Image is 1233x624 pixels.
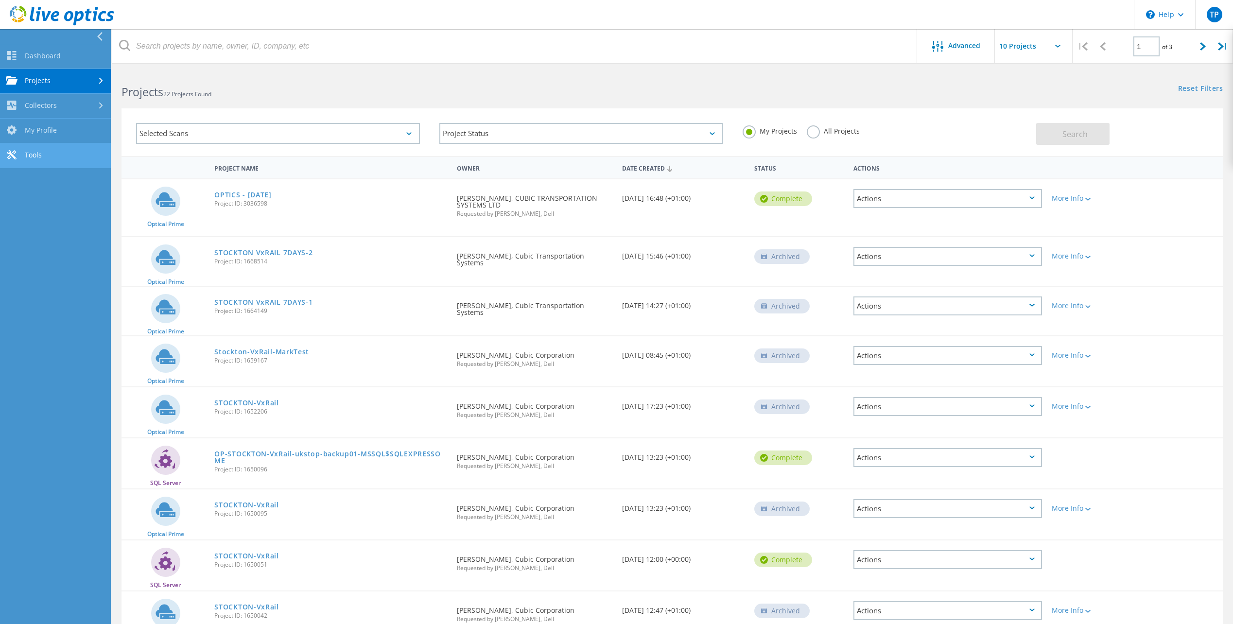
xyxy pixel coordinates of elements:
span: SQL Server [150,582,181,588]
span: SQL Server [150,480,181,486]
button: Search [1036,123,1110,145]
a: Stockton-VxRail-MarkTest [214,348,309,355]
span: Requested by [PERSON_NAME], Dell [457,463,612,469]
span: Optical Prime [147,531,184,537]
span: Project ID: 1652206 [214,409,447,415]
div: Actions [853,346,1042,365]
div: [PERSON_NAME], Cubic Transportation Systems [452,287,617,326]
div: Actions [853,550,1042,569]
div: [DATE] 08:45 (+01:00) [617,336,749,368]
div: More Info [1052,505,1130,512]
span: Search [1062,129,1088,139]
div: Actions [853,189,1042,208]
div: [DATE] 14:27 (+01:00) [617,287,749,319]
span: Optical Prime [147,221,184,227]
div: Owner [452,158,617,176]
div: [PERSON_NAME], Cubic Transportation Systems [452,237,617,276]
div: Actions [853,397,1042,416]
span: Project ID: 1659167 [214,358,447,364]
span: Advanced [948,42,980,49]
div: Actions [849,158,1047,176]
div: Actions [853,601,1042,620]
span: TP [1210,11,1219,18]
div: [DATE] 13:23 (+01:00) [617,438,749,470]
a: OPTICS - [DATE] [214,191,272,198]
div: [PERSON_NAME], Cubic Corporation [452,489,617,530]
div: Actions [853,247,1042,266]
div: Status [749,158,849,176]
div: | [1213,29,1233,64]
svg: \n [1146,10,1155,19]
span: Project ID: 1650042 [214,613,447,619]
div: Project Status [439,123,723,144]
div: More Info [1052,607,1130,614]
div: More Info [1052,195,1130,202]
div: Archived [754,348,810,363]
b: Projects [122,84,163,100]
a: STOCKTON-VxRail [214,604,279,610]
a: STOCKTON VxRAIL 7DAYS-2 [214,249,313,256]
div: Actions [853,296,1042,315]
div: [DATE] 15:46 (+01:00) [617,237,749,269]
div: [DATE] 16:48 (+01:00) [617,179,749,211]
div: Archived [754,249,810,264]
span: Optical Prime [147,378,184,384]
span: Project ID: 1664149 [214,308,447,314]
div: [PERSON_NAME], Cubic Corporation [452,540,617,581]
div: Complete [754,191,812,206]
div: [DATE] 12:47 (+01:00) [617,591,749,624]
div: Actions [853,499,1042,518]
label: All Projects [807,125,860,135]
a: STOCKTON-VxRail [214,502,279,508]
div: More Info [1052,253,1130,260]
div: More Info [1052,403,1130,410]
div: [PERSON_NAME], CUBIC TRANSPORTATION SYSTEMS LTD [452,179,617,226]
span: Requested by [PERSON_NAME], Dell [457,565,612,571]
span: Requested by [PERSON_NAME], Dell [457,616,612,622]
div: Archived [754,502,810,516]
a: STOCKTON-VxRail [214,553,279,559]
div: [DATE] 12:00 (+00:00) [617,540,749,572]
div: Archived [754,604,810,618]
div: More Info [1052,302,1130,309]
a: OP-STOCKTON-VxRail-ukstop-backup01-MSSQL$SQLEXPRESSOME [214,451,447,464]
div: Complete [754,451,812,465]
div: Archived [754,399,810,414]
div: Date Created [617,158,749,177]
div: [PERSON_NAME], Cubic Corporation [452,336,617,377]
span: Requested by [PERSON_NAME], Dell [457,211,612,217]
span: Optical Prime [147,279,184,285]
span: Optical Prime [147,429,184,435]
span: Project ID: 1650096 [214,467,447,472]
span: Optical Prime [147,329,184,334]
div: [DATE] 13:23 (+01:00) [617,489,749,521]
span: Project ID: 3036598 [214,201,447,207]
span: Requested by [PERSON_NAME], Dell [457,361,612,367]
span: Requested by [PERSON_NAME], Dell [457,514,612,520]
div: Selected Scans [136,123,420,144]
div: [PERSON_NAME], Cubic Corporation [452,438,617,479]
div: Actions [853,448,1042,467]
a: STOCKTON VxRAIL 7DAYS-1 [214,299,313,306]
a: Live Optics Dashboard [10,20,114,27]
span: Requested by [PERSON_NAME], Dell [457,412,612,418]
div: Archived [754,299,810,313]
a: STOCKTON-VxRail [214,399,279,406]
div: Project Name [209,158,452,176]
div: Complete [754,553,812,567]
span: Project ID: 1650051 [214,562,447,568]
div: [PERSON_NAME], Cubic Corporation [452,387,617,428]
div: | [1073,29,1093,64]
span: Project ID: 1668514 [214,259,447,264]
label: My Projects [743,125,797,135]
span: 22 Projects Found [163,90,211,98]
span: Project ID: 1650095 [214,511,447,517]
input: Search projects by name, owner, ID, company, etc [112,29,918,63]
span: of 3 [1162,43,1172,51]
div: [DATE] 17:23 (+01:00) [617,387,749,419]
a: Reset Filters [1178,85,1223,93]
div: More Info [1052,352,1130,359]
